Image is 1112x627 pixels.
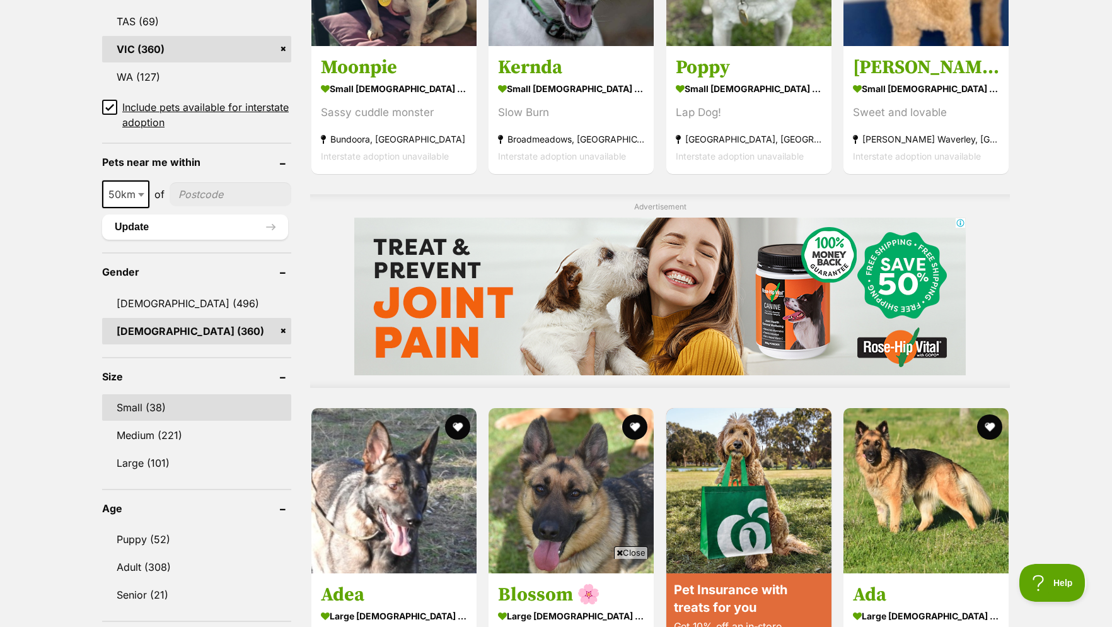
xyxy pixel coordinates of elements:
a: Medium (221) [102,422,291,448]
a: Senior (21) [102,582,291,608]
header: Age [102,503,291,514]
a: Poppy small [DEMOGRAPHIC_DATA] Dog Lap Dog! [GEOGRAPHIC_DATA], [GEOGRAPHIC_DATA] Interstate adopt... [666,46,831,174]
a: Kernda small [DEMOGRAPHIC_DATA] Dog Slow Burn Broadmeadows, [GEOGRAPHIC_DATA] Interstate adoption... [489,46,654,174]
strong: large [DEMOGRAPHIC_DATA] Dog [321,606,467,624]
div: Sassy cuddle monster [321,104,467,121]
strong: small [DEMOGRAPHIC_DATA] Dog [853,79,999,98]
button: favourite [977,414,1002,440]
a: Include pets available for interstate adoption [102,100,291,130]
h3: Moonpie [321,56,467,79]
h3: Poppy [676,56,822,79]
strong: small [DEMOGRAPHIC_DATA] Dog [498,79,644,98]
a: Adult (308) [102,554,291,580]
header: Size [102,371,291,382]
h3: Ada [853,582,999,606]
a: WA (127) [102,64,291,90]
span: Interstate adoption unavailable [321,151,449,161]
a: TAS (69) [102,8,291,35]
strong: [GEOGRAPHIC_DATA], [GEOGRAPHIC_DATA] [676,131,822,148]
iframe: Help Scout Beacon - Open [1019,564,1087,602]
div: Advertisement [310,194,1010,388]
a: Moonpie small [DEMOGRAPHIC_DATA] Dog Sassy cuddle monster Bundoora, [GEOGRAPHIC_DATA] Interstate ... [311,46,477,174]
div: Slow Burn [498,104,644,121]
div: Lap Dog! [676,104,822,121]
iframe: Advertisement [354,218,966,375]
h3: Adea [321,582,467,606]
strong: small [DEMOGRAPHIC_DATA] Dog [321,79,467,98]
button: favourite [623,414,648,440]
span: 50km [103,185,148,203]
strong: large [DEMOGRAPHIC_DATA] Dog [853,606,999,624]
header: Gender [102,266,291,278]
a: Large (101) [102,450,291,476]
span: Interstate adoption unavailable [853,151,981,161]
a: VIC (360) [102,36,291,62]
span: Interstate adoption unavailable [676,151,804,161]
span: Include pets available for interstate adoption [122,100,291,130]
div: Sweet and lovable [853,104,999,121]
h3: [PERSON_NAME] [853,56,999,79]
button: favourite [445,414,470,440]
span: 50km [102,180,149,208]
iframe: Advertisement [327,564,785,621]
header: Pets near me within [102,156,291,168]
a: [PERSON_NAME] small [DEMOGRAPHIC_DATA] Dog Sweet and lovable [PERSON_NAME] Waverley, [GEOGRAPHIC_... [843,46,1009,174]
img: Blossom 🌸 - German Shepherd Dog [489,408,654,573]
button: Update [102,214,288,240]
a: [DEMOGRAPHIC_DATA] (360) [102,318,291,344]
a: [DEMOGRAPHIC_DATA] (496) [102,290,291,317]
img: Adea - German Shepherd Dog [311,408,477,573]
span: Interstate adoption unavailable [498,151,626,161]
a: Puppy (52) [102,526,291,553]
h3: Kernda [498,56,644,79]
span: Close [614,546,648,559]
a: Small (38) [102,394,291,421]
strong: [PERSON_NAME] Waverley, [GEOGRAPHIC_DATA] [853,131,999,148]
strong: small [DEMOGRAPHIC_DATA] Dog [676,79,822,98]
strong: Bundoora, [GEOGRAPHIC_DATA] [321,131,467,148]
input: postcode [170,182,291,206]
strong: Broadmeadows, [GEOGRAPHIC_DATA] [498,131,644,148]
span: of [154,187,165,202]
img: Ada - German Shepherd Dog [843,408,1009,573]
